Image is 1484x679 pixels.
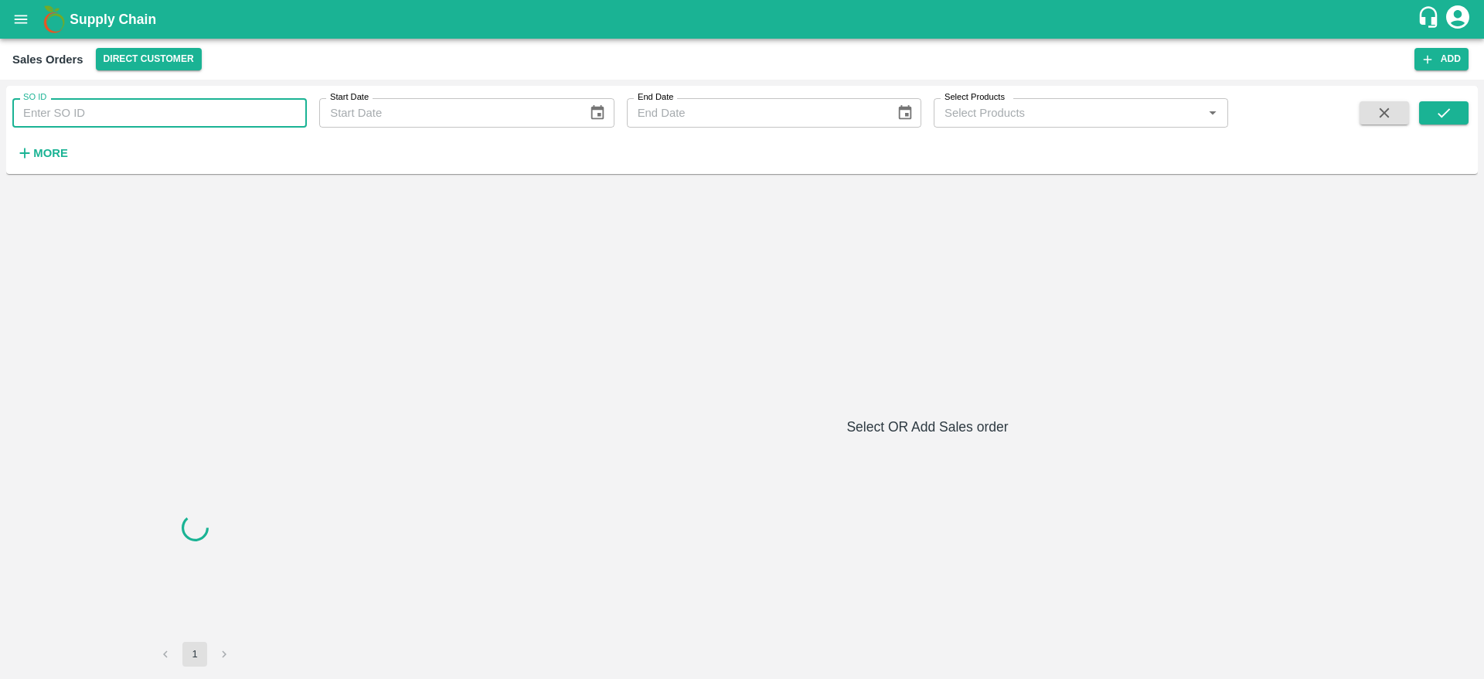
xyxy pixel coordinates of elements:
[1444,3,1472,36] div: account of current user
[330,91,369,104] label: Start Date
[1203,103,1223,123] button: Open
[383,416,1472,438] h6: Select OR Add Sales order
[12,140,72,166] button: More
[96,48,202,70] button: Select DC
[12,98,307,128] input: Enter SO ID
[1417,5,1444,33] div: customer-support
[39,4,70,35] img: logo
[319,98,577,128] input: Start Date
[638,91,673,104] label: End Date
[3,2,39,37] button: open drawer
[23,91,46,104] label: SO ID
[151,642,239,667] nav: pagination navigation
[890,98,920,128] button: Choose date
[12,49,83,70] div: Sales Orders
[70,9,1417,30] a: Supply Chain
[945,91,1005,104] label: Select Products
[1414,48,1469,70] button: Add
[583,98,612,128] button: Choose date
[33,147,68,159] strong: More
[70,12,156,27] b: Supply Chain
[627,98,884,128] input: End Date
[938,103,1198,123] input: Select Products
[182,642,207,667] button: page 1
